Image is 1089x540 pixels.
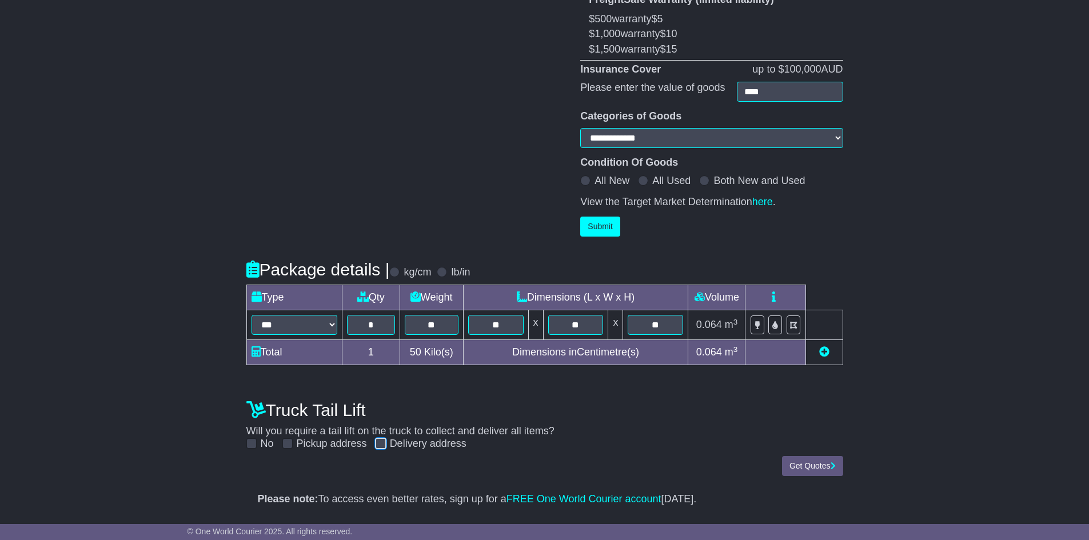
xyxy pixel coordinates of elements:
td: 1 [342,340,400,365]
td: Weight [400,285,463,310]
td: x [608,310,623,340]
button: $1,500warranty$15 [580,42,843,57]
td: Dimensions (L x W x H) [463,285,688,310]
span: $ [660,28,677,39]
label: Pickup address [297,438,367,450]
span: $ [660,43,677,55]
label: kg/cm [404,266,431,279]
h4: Package details | [246,260,390,279]
span: 50 [410,346,421,358]
div: Will you require a tail lift on the truck to collect and deliver all items? [241,394,849,450]
span: 0.064 [696,346,722,358]
span: m [725,319,738,330]
a: here [752,196,773,207]
td: Kilo(s) [400,340,463,365]
label: Delivery address [390,438,466,450]
td: Type [246,285,342,310]
button: $500warranty$5 [580,11,843,27]
div: View the Target Market Determination . [580,196,843,209]
span: 15 [665,43,677,55]
div: up to $ AUD [747,63,848,76]
td: Volume [688,285,745,310]
span: m [725,346,738,358]
p: To access even better rates, sign up for a [DATE]. [258,493,832,506]
span: 0.064 [696,319,722,330]
label: No [261,438,274,450]
td: Dimensions in Centimetre(s) [463,340,688,365]
button: Get Quotes [782,456,843,476]
b: Categories of Goods [580,110,681,122]
button: $1,000warranty$10 [580,27,843,42]
span: 1,000 [595,28,620,39]
label: Both New and Used [713,175,805,187]
span: © One World Courier 2025. All rights reserved. [188,527,353,536]
td: x [528,310,543,340]
h4: Truck Tail Lift [246,401,843,419]
span: 100,000 [784,63,821,75]
span: 1,500 [595,43,620,55]
span: 5 [657,13,663,25]
b: Insurance Cover [580,63,661,75]
label: lb/in [451,266,470,279]
span: $ [651,13,663,25]
sup: 3 [733,345,738,354]
a: Add new item [819,346,829,358]
label: All Used [652,175,691,187]
button: Submit [580,217,620,237]
div: Please enter the value of goods [575,82,731,102]
strong: Please note: [258,493,318,505]
span: 10 [665,28,677,39]
a: FREE One World Courier account [506,493,661,505]
td: Total [246,340,342,365]
td: Qty [342,285,400,310]
label: All New [595,175,629,187]
span: 500 [595,13,612,25]
sup: 3 [733,318,738,326]
b: Condition Of Goods [580,157,678,168]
